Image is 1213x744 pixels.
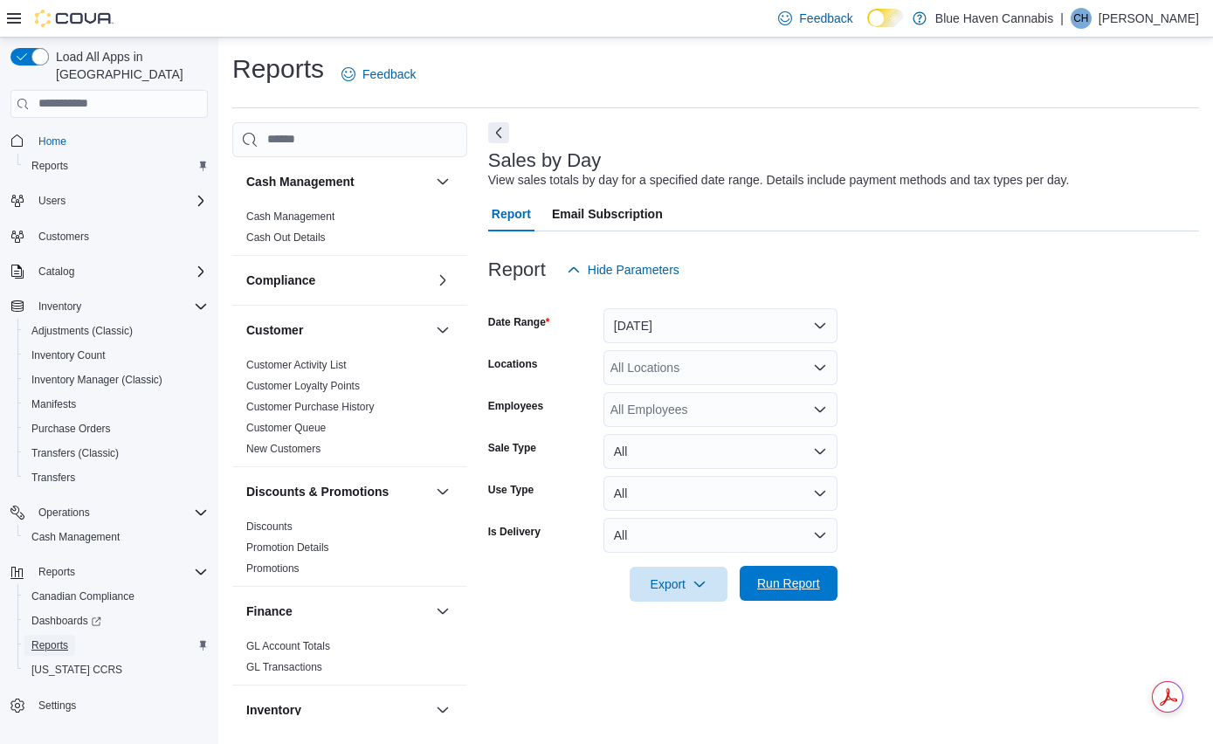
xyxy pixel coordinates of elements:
[560,252,686,287] button: Hide Parameters
[31,373,162,387] span: Inventory Manager (Classic)
[232,52,324,86] h1: Reports
[31,190,208,211] span: Users
[31,695,83,716] a: Settings
[31,502,97,523] button: Operations
[31,226,96,247] a: Customers
[246,321,429,339] button: Customer
[38,230,89,244] span: Customers
[17,392,215,417] button: Manifests
[492,196,531,231] span: Report
[935,8,1053,29] p: Blue Haven Cannabis
[31,190,72,211] button: Users
[31,296,208,317] span: Inventory
[31,614,101,628] span: Dashboards
[232,355,467,466] div: Customer
[24,345,113,366] a: Inventory Count
[246,603,293,620] h3: Finance
[24,394,83,415] a: Manifests
[246,272,315,289] h3: Compliance
[740,566,837,601] button: Run Report
[246,358,347,372] span: Customer Activity List
[17,368,215,392] button: Inventory Manager (Classic)
[813,361,827,375] button: Open list of options
[232,636,467,685] div: Finance
[24,610,208,631] span: Dashboards
[24,659,208,680] span: Washington CCRS
[246,443,320,455] a: New Customers
[31,422,111,436] span: Purchase Orders
[24,418,208,439] span: Purchase Orders
[246,541,329,555] span: Promotion Details
[24,586,141,607] a: Canadian Compliance
[246,520,293,533] a: Discounts
[362,65,416,83] span: Feedback
[867,9,904,27] input: Dark Mode
[813,403,827,417] button: Open list of options
[17,319,215,343] button: Adjustments (Classic)
[246,400,375,414] span: Customer Purchase History
[31,131,73,152] a: Home
[38,565,75,579] span: Reports
[24,443,126,464] a: Transfers (Classic)
[246,520,293,534] span: Discounts
[246,272,429,289] button: Compliance
[31,561,82,582] button: Reports
[35,10,114,27] img: Cova
[17,154,215,178] button: Reports
[246,603,429,620] button: Finance
[488,171,1070,189] div: View sales totals by day for a specified date range. Details include payment methods and tax type...
[24,586,208,607] span: Canadian Compliance
[31,296,88,317] button: Inventory
[232,206,467,255] div: Cash Management
[757,575,820,592] span: Run Report
[3,294,215,319] button: Inventory
[246,639,330,653] span: GL Account Totals
[24,320,140,341] a: Adjustments (Classic)
[588,261,679,279] span: Hide Parameters
[246,380,360,392] a: Customer Loyalty Points
[432,481,453,502] button: Discounts & Promotions
[31,589,134,603] span: Canadian Compliance
[31,471,75,485] span: Transfers
[24,155,208,176] span: Reports
[1060,8,1064,29] p: |
[334,57,423,92] a: Feedback
[799,10,852,27] span: Feedback
[24,659,129,680] a: [US_STATE] CCRS
[1073,8,1088,29] span: CH
[31,502,208,523] span: Operations
[31,261,81,282] button: Catalog
[31,324,133,338] span: Adjustments (Classic)
[31,225,208,247] span: Customers
[24,467,208,488] span: Transfers
[488,441,536,455] label: Sale Type
[38,265,74,279] span: Catalog
[246,173,429,190] button: Cash Management
[246,661,322,673] a: GL Transactions
[1071,8,1092,29] div: Chi Hung Le
[246,173,355,190] h3: Cash Management
[246,210,334,224] span: Cash Management
[24,345,208,366] span: Inventory Count
[17,343,215,368] button: Inventory Count
[24,467,82,488] a: Transfers
[246,541,329,554] a: Promotion Details
[3,189,215,213] button: Users
[31,530,120,544] span: Cash Management
[432,601,453,622] button: Finance
[488,150,602,171] h3: Sales by Day
[246,231,326,245] span: Cash Out Details
[17,417,215,441] button: Purchase Orders
[432,320,453,341] button: Customer
[38,194,65,208] span: Users
[24,527,208,548] span: Cash Management
[31,130,208,152] span: Home
[488,315,550,329] label: Date Range
[771,1,859,36] a: Feedback
[3,500,215,525] button: Operations
[552,196,663,231] span: Email Subscription
[38,300,81,313] span: Inventory
[246,421,326,435] span: Customer Queue
[31,397,76,411] span: Manifests
[246,483,429,500] button: Discounts & Promotions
